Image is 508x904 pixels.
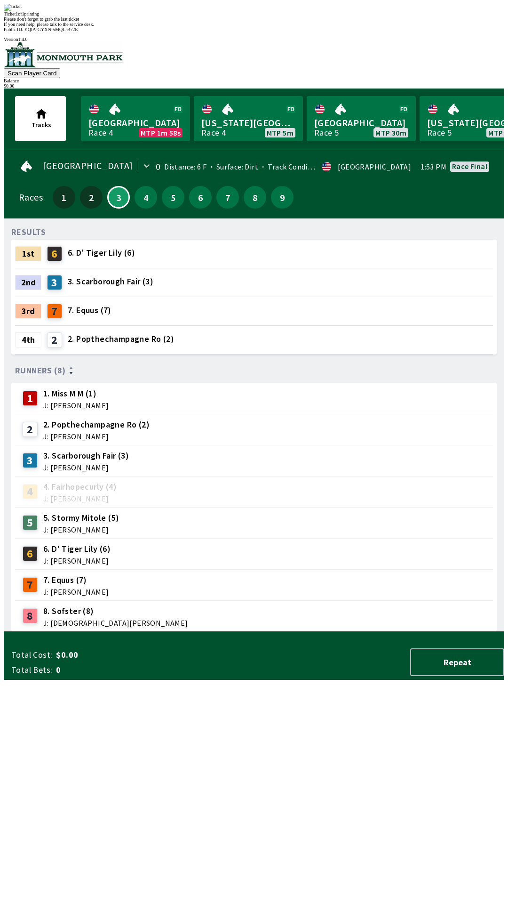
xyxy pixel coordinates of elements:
span: 8. Sofster (8) [43,605,188,617]
div: 3rd [15,304,41,319]
button: 6 [189,186,212,209]
button: 2 [80,186,103,209]
span: 7. Equus (7) [68,304,111,316]
button: Repeat [410,648,504,676]
button: 8 [244,186,266,209]
span: J: [PERSON_NAME] [43,588,109,596]
span: 5 [164,194,182,201]
div: 7 [47,304,62,319]
span: 8 [246,194,264,201]
button: Tracks [15,96,66,141]
span: [GEOGRAPHIC_DATA] [314,117,408,129]
div: 4 [23,484,38,499]
div: $ 0.00 [4,83,504,89]
span: 3. Scarborough Fair (3) [68,275,153,288]
div: Runners (8) [15,366,493,375]
span: J: [PERSON_NAME] [43,433,150,440]
div: 2 [23,422,38,437]
div: Balance [4,78,504,83]
div: RESULTS [11,228,46,236]
span: 1 [55,194,73,201]
div: 0 [156,163,160,170]
div: 2nd [15,275,41,290]
span: 7. Equus (7) [43,574,109,586]
span: 2. Popthechampagne Ro (2) [43,419,150,431]
button: 9 [271,186,294,209]
button: 1 [53,186,75,209]
span: 3. Scarborough Fair (3) [43,450,129,462]
span: YQIA-GYXN-5MQL-B72E [24,27,78,32]
span: 2. Popthechampagne Ro (2) [68,333,174,345]
a: [US_STATE][GEOGRAPHIC_DATA]Race 4MTP 5m [194,96,303,141]
img: venue logo [4,42,123,67]
span: 1:53 PM [421,163,446,170]
span: J: [DEMOGRAPHIC_DATA][PERSON_NAME] [43,619,188,627]
span: [GEOGRAPHIC_DATA] [88,117,183,129]
div: Ticket 1 of 1 printing [4,11,504,16]
span: 6 [191,194,209,201]
span: 9 [273,194,291,201]
span: 6. D' Tiger Lily (6) [43,543,111,555]
span: 2 [82,194,100,201]
span: Surface: Dirt [206,162,258,171]
div: Race 4 [88,129,113,137]
button: Scan Player Card [4,68,60,78]
div: Races [19,194,43,201]
span: Tracks [32,121,51,129]
div: 1 [23,391,38,406]
span: Track Condition: Firm [258,162,341,171]
span: 5. Stormy Mitole (5) [43,512,119,524]
span: J: [PERSON_NAME] [43,557,111,565]
span: MTP 1m 58s [141,129,181,137]
button: 4 [135,186,157,209]
div: Race final [452,162,487,170]
span: Total Cost: [11,649,52,661]
div: 4th [15,332,41,347]
span: MTP 30m [375,129,406,137]
span: J: [PERSON_NAME] [43,495,117,502]
div: [GEOGRAPHIC_DATA] [338,163,411,170]
span: J: [PERSON_NAME] [43,526,119,533]
span: 1. Miss M M (1) [43,387,109,400]
div: Race 5 [427,129,452,137]
span: Runners (8) [15,367,65,374]
div: Race 4 [201,129,226,137]
span: 4. Fairhopecurly (4) [43,481,117,493]
span: 4 [137,194,155,201]
div: Race 5 [314,129,339,137]
span: J: [PERSON_NAME] [43,464,129,471]
span: $0.00 [56,649,204,661]
span: If you need help, please talk to the service desk. [4,22,94,27]
a: [GEOGRAPHIC_DATA]Race 5MTP 30m [307,96,416,141]
span: Total Bets: [11,664,52,676]
span: J: [PERSON_NAME] [43,402,109,409]
div: Public ID: [4,27,504,32]
button: 3 [107,186,130,209]
div: 8 [23,608,38,623]
button: 5 [162,186,184,209]
span: 7 [219,194,237,201]
div: 2 [47,332,62,347]
div: 6 [23,546,38,561]
div: 7 [23,577,38,592]
span: 0 [56,664,204,676]
div: 6 [47,246,62,261]
span: 3 [111,195,127,200]
span: [GEOGRAPHIC_DATA] [43,162,133,169]
div: Please don't forget to grab the last ticket [4,16,504,22]
span: Distance: 6 F [164,162,206,171]
span: 6. D' Tiger Lily (6) [68,247,135,259]
div: 1st [15,246,41,261]
span: MTP 5m [267,129,294,137]
span: [US_STATE][GEOGRAPHIC_DATA] [201,117,295,129]
img: ticket [4,4,22,11]
a: [GEOGRAPHIC_DATA]Race 4MTP 1m 58s [81,96,190,141]
div: 3 [47,275,62,290]
div: 5 [23,515,38,530]
div: Version 1.4.0 [4,37,504,42]
button: 7 [216,186,239,209]
div: 3 [23,453,38,468]
span: Repeat [419,657,496,668]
